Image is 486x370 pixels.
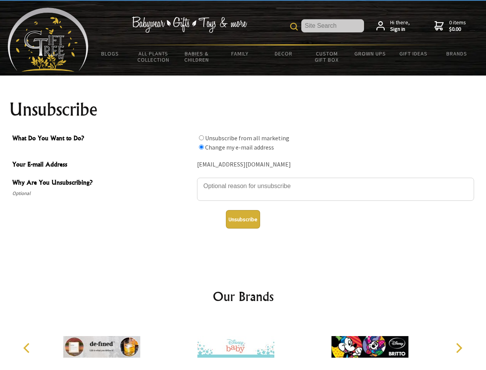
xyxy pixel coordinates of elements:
a: Grown Ups [348,45,392,62]
a: Brands [435,45,479,62]
img: product search [290,23,298,30]
button: Previous [19,340,36,357]
strong: Sign in [390,26,410,33]
span: Why Are You Unsubscribing? [12,178,193,189]
button: Unsubscribe [226,210,260,229]
a: Decor [262,45,305,62]
div: [EMAIL_ADDRESS][DOMAIN_NAME] [197,159,474,171]
a: Babies & Children [175,45,219,68]
h1: Unsubscribe [9,100,477,119]
label: Change my e-mail address [205,143,274,151]
img: Babywear - Gifts - Toys & more [132,17,247,33]
label: Unsubscribe from all marketing [205,134,289,142]
span: Your E-mail Address [12,160,193,171]
span: Hi there, [390,19,410,33]
span: What Do You Want to Do? [12,133,193,145]
a: 0 items$0.00 [434,19,466,33]
button: Next [450,340,467,357]
a: BLOGS [89,45,132,62]
a: All Plants Collection [132,45,175,68]
input: What Do You Want to Do? [199,135,204,140]
textarea: Why Are You Unsubscribing? [197,178,474,201]
h2: Our Brands [15,287,471,306]
a: Custom Gift Box [305,45,349,68]
img: Babyware - Gifts - Toys and more... [8,8,89,72]
input: What Do You Want to Do? [199,145,204,150]
a: Gift Ideas [392,45,435,62]
a: Hi there,Sign in [376,19,410,33]
a: Family [219,45,262,62]
input: Site Search [301,19,364,32]
strong: $0.00 [449,26,466,33]
span: Optional [12,189,193,198]
span: 0 items [449,19,466,33]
